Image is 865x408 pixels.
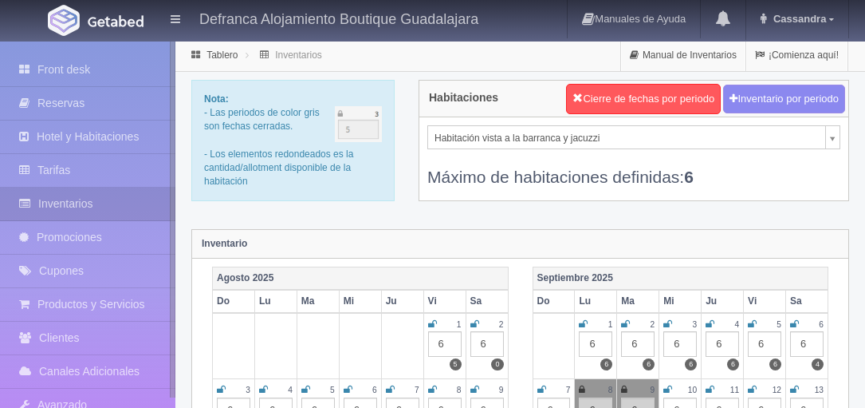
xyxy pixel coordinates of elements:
[777,320,781,329] small: 5
[335,106,382,142] img: cutoff.png
[769,13,826,25] span: Cassandra
[566,84,721,114] button: Cierre de fechas por periodo
[688,386,697,394] small: 10
[204,93,229,105] b: Nota:
[575,290,617,313] th: Lu
[246,386,250,394] small: 3
[659,290,702,313] th: Mi
[643,358,655,370] label: 6
[429,92,498,104] h4: Habitaciones
[450,358,462,370] label: 5
[769,358,781,370] label: 6
[533,267,828,290] th: Septiembre 2025
[372,386,377,394] small: 6
[491,358,503,370] label: 0
[706,331,739,357] div: 6
[330,386,335,394] small: 5
[213,290,255,313] th: Do
[702,290,744,313] th: Ju
[621,331,655,357] div: 6
[297,290,339,313] th: Ma
[254,290,297,313] th: Lu
[815,386,824,394] small: 13
[457,386,462,394] small: 8
[600,358,612,370] label: 6
[685,358,697,370] label: 6
[288,386,293,394] small: 4
[684,168,694,186] b: 6
[381,290,423,313] th: Ju
[693,320,698,329] small: 3
[457,320,462,329] small: 1
[579,331,612,357] div: 6
[746,40,847,71] a: ¡Comienza aquí!
[191,80,395,201] div: - Las periodos de color gris son fechas cerradas. - Los elementos redondeados es la cantidad/allo...
[744,290,786,313] th: Vi
[470,331,504,357] div: 6
[88,15,144,27] img: Getabed
[566,386,571,394] small: 7
[499,386,504,394] small: 9
[734,320,739,329] small: 4
[621,40,745,71] a: Manual de Inventarios
[213,267,509,290] th: Agosto 2025
[773,386,781,394] small: 12
[533,290,575,313] th: Do
[651,320,655,329] small: 2
[786,290,828,313] th: Sa
[730,386,739,394] small: 11
[608,386,613,394] small: 8
[812,358,824,370] label: 4
[415,386,419,394] small: 7
[275,50,322,61] a: Inventarios
[617,290,659,313] th: Ma
[199,8,478,28] h4: Defranca Alojamiento Boutique Guadalajara
[723,85,844,114] button: Inventario por periodo
[202,238,247,249] strong: Inventario
[428,331,462,357] div: 6
[206,50,238,61] a: Tablero
[427,149,840,188] div: Máximo de habitaciones definidas:
[499,320,504,329] small: 2
[790,331,824,357] div: 6
[423,290,466,313] th: Vi
[651,386,655,394] small: 9
[727,358,739,370] label: 6
[608,320,613,329] small: 1
[48,5,80,36] img: Getabed
[427,125,840,149] a: Habitación vista a la barranca y jacuzzi
[819,320,824,329] small: 6
[663,331,697,357] div: 6
[434,126,819,150] span: Habitación vista a la barranca y jacuzzi
[466,290,508,313] th: Sa
[339,290,381,313] th: Mi
[748,331,781,357] div: 6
